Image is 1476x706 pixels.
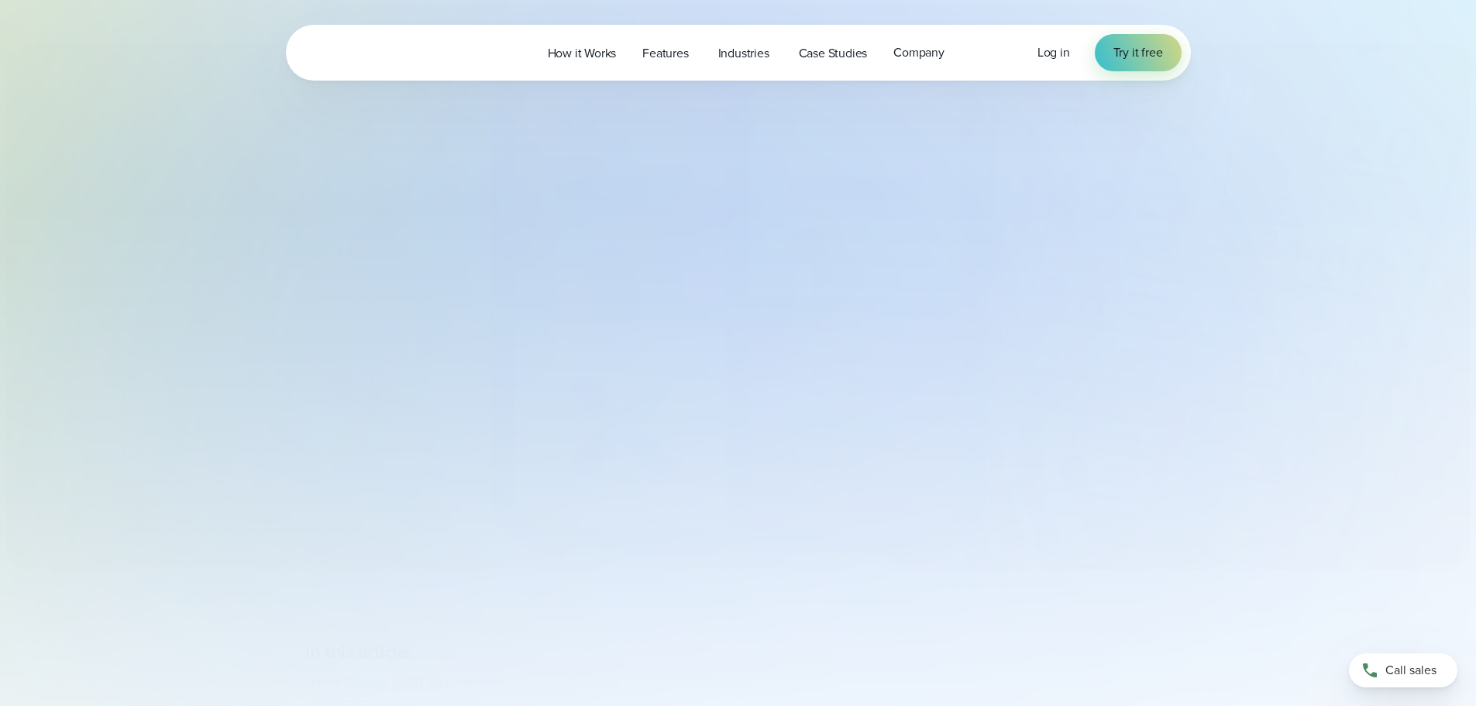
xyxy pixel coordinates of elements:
span: Try it free [1113,43,1163,62]
a: How it Works [535,37,630,69]
a: Try it free [1095,34,1182,71]
a: Case Studies [786,37,881,69]
span: Industries [718,44,769,63]
span: Call sales [1385,661,1436,680]
span: Features [642,44,688,63]
a: Call sales [1349,653,1457,687]
span: How it Works [548,44,617,63]
a: Log in [1037,43,1070,62]
span: Case Studies [799,44,868,63]
span: Log in [1037,43,1070,61]
span: Company [893,43,944,62]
